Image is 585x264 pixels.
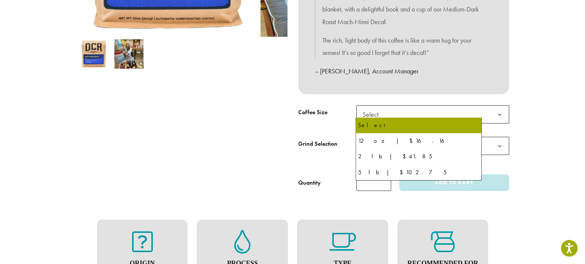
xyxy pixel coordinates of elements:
[114,39,144,69] img: Mach-Ninni Decaf - Image 2
[358,135,480,146] div: 12 oz | $16.16
[79,39,108,69] img: Mach-Ninni Decaf
[315,65,492,77] p: – [PERSON_NAME], Account Manager
[356,174,391,191] input: Product quantity
[356,105,509,123] span: Select
[356,118,482,133] li: Select
[358,167,480,178] div: 5 lb | $102.75
[298,178,321,187] div: Quantity
[298,139,356,149] label: Grind Selection
[358,151,480,162] div: 2 lb | $41.85
[298,107,356,118] label: Coffee Size
[360,107,386,122] span: Select
[399,174,509,191] button: Add to cart
[322,34,485,59] p: The rich, light body of this coffee is like a warm hug for your senses! It’s so good I forget tha...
